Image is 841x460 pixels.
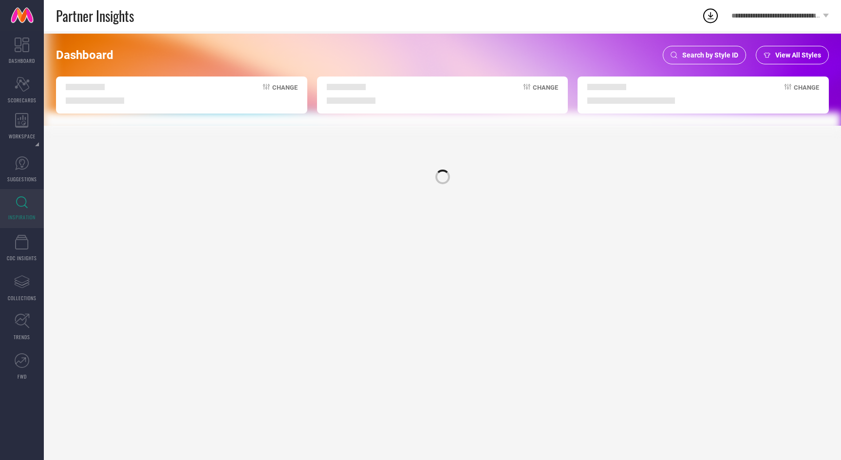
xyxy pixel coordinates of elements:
[56,6,134,26] span: Partner Insights
[272,84,298,104] span: Change
[794,84,819,104] span: Change
[702,7,719,24] div: Open download list
[775,51,821,59] span: View All Styles
[7,254,37,262] span: CDC INSIGHTS
[533,84,558,104] span: Change
[8,294,37,302] span: COLLECTIONS
[8,96,37,104] span: SCORECARDS
[8,213,36,221] span: INSPIRATION
[14,333,30,341] span: TRENDS
[9,133,36,140] span: WORKSPACE
[18,373,27,380] span: FWD
[56,48,113,62] span: Dashboard
[7,175,37,183] span: SUGGESTIONS
[9,57,35,64] span: DASHBOARD
[682,51,738,59] span: Search by Style ID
